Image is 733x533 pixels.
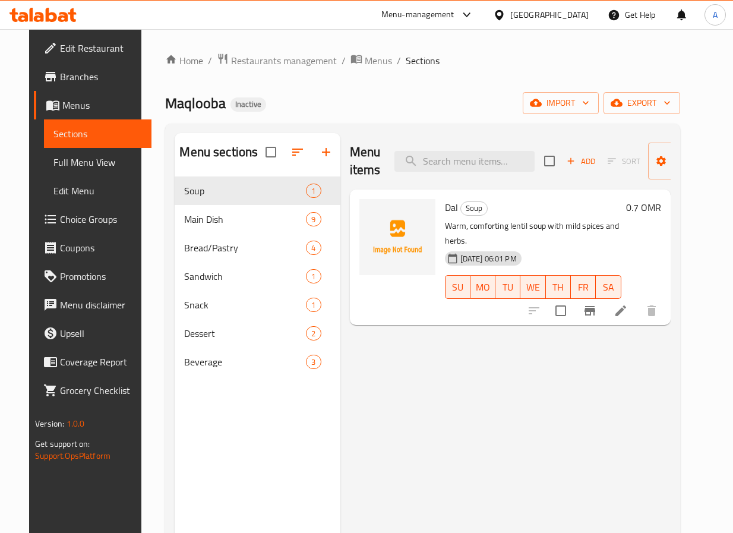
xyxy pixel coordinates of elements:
[350,53,392,68] a: Menus
[576,297,604,325] button: Branch-specific-item
[562,152,600,171] button: Add
[307,214,320,225] span: 9
[34,205,151,234] a: Choice Groups
[312,138,340,166] button: Add section
[60,298,142,312] span: Menu disclaimer
[350,143,381,179] h2: Menu items
[60,383,142,398] span: Grocery Checklist
[460,201,488,216] div: Soup
[175,348,340,376] div: Beverage3
[62,98,142,112] span: Menus
[406,53,440,68] span: Sections
[184,269,306,283] span: Sandwich
[571,275,596,299] button: FR
[445,198,458,216] span: Dal
[231,53,337,68] span: Restaurants management
[175,262,340,291] div: Sandwich1
[34,91,151,119] a: Menus
[548,298,573,323] span: Select to update
[175,319,340,348] div: Dessert2
[165,53,680,68] nav: breadcrumb
[283,138,312,166] span: Sort sections
[601,279,616,296] span: SA
[445,275,470,299] button: SU
[217,53,337,68] a: Restaurants management
[381,8,454,22] div: Menu-management
[60,269,142,283] span: Promotions
[34,262,151,291] a: Promotions
[175,205,340,234] div: Main Dish9
[60,212,142,226] span: Choice Groups
[450,279,466,296] span: SU
[307,242,320,254] span: 4
[475,279,491,296] span: MO
[306,298,321,312] div: items
[184,241,306,255] span: Bread/Pastry
[546,275,571,299] button: TH
[67,416,85,431] span: 1.0.0
[53,127,142,141] span: Sections
[596,275,621,299] button: SA
[184,298,306,312] span: Snack
[34,291,151,319] a: Menu disclaimer
[495,275,520,299] button: TU
[576,279,591,296] span: FR
[34,376,151,405] a: Grocery Checklist
[306,212,321,226] div: items
[565,154,597,168] span: Add
[626,199,661,216] h6: 0.7 OMR
[60,326,142,340] span: Upsell
[35,448,110,463] a: Support.OpsPlatform
[461,201,487,215] span: Soup
[445,219,621,248] p: Warm, comforting lentil soup with mild spices and herbs.
[523,92,599,114] button: import
[208,53,212,68] li: /
[306,326,321,340] div: items
[470,275,495,299] button: MO
[713,8,718,21] span: A
[307,299,320,311] span: 1
[175,234,340,262] div: Bread/Pastry4
[34,34,151,62] a: Edit Restaurant
[306,184,321,198] div: items
[510,8,589,21] div: [GEOGRAPHIC_DATA]
[394,151,535,172] input: search
[397,53,401,68] li: /
[306,241,321,255] div: items
[307,328,320,339] span: 2
[342,53,346,68] li: /
[658,146,718,176] span: Manage items
[165,53,203,68] a: Home
[604,92,680,114] button: export
[60,241,142,255] span: Coupons
[35,436,90,452] span: Get support on:
[230,97,266,112] div: Inactive
[44,148,151,176] a: Full Menu View
[306,269,321,283] div: items
[60,41,142,55] span: Edit Restaurant
[307,271,320,282] span: 1
[175,172,340,381] nav: Menu sections
[175,291,340,319] div: Snack1
[184,355,306,369] span: Beverage
[614,304,628,318] a: Edit menu item
[165,90,226,116] span: Maqlooba
[456,253,522,264] span: [DATE] 06:01 PM
[34,319,151,348] a: Upsell
[184,212,306,226] span: Main Dish
[551,279,566,296] span: TH
[60,355,142,369] span: Coverage Report
[307,185,320,197] span: 1
[613,96,671,111] span: export
[537,149,562,174] span: Select section
[53,155,142,169] span: Full Menu View
[184,184,306,198] span: Soup
[520,275,545,299] button: WE
[53,184,142,198] span: Edit Menu
[175,176,340,205] div: Soup1
[34,348,151,376] a: Coverage Report
[60,70,142,84] span: Branches
[525,279,541,296] span: WE
[532,96,589,111] span: import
